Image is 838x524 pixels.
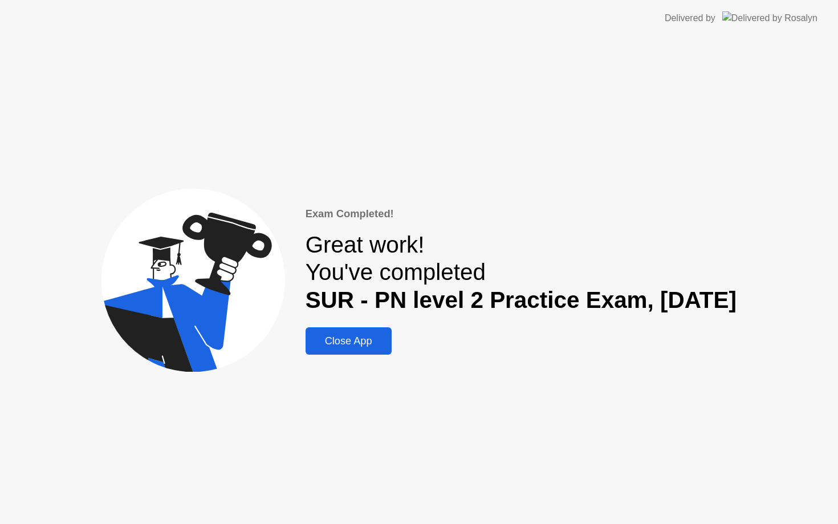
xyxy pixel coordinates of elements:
[722,11,817,25] img: Delivered by Rosalyn
[306,206,737,222] div: Exam Completed!
[306,327,392,355] button: Close App
[665,11,715,25] div: Delivered by
[306,287,737,313] b: SUR - PN level 2 Practice Exam, [DATE]
[306,231,737,314] div: Great work! You've completed
[309,335,388,347] div: Close App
